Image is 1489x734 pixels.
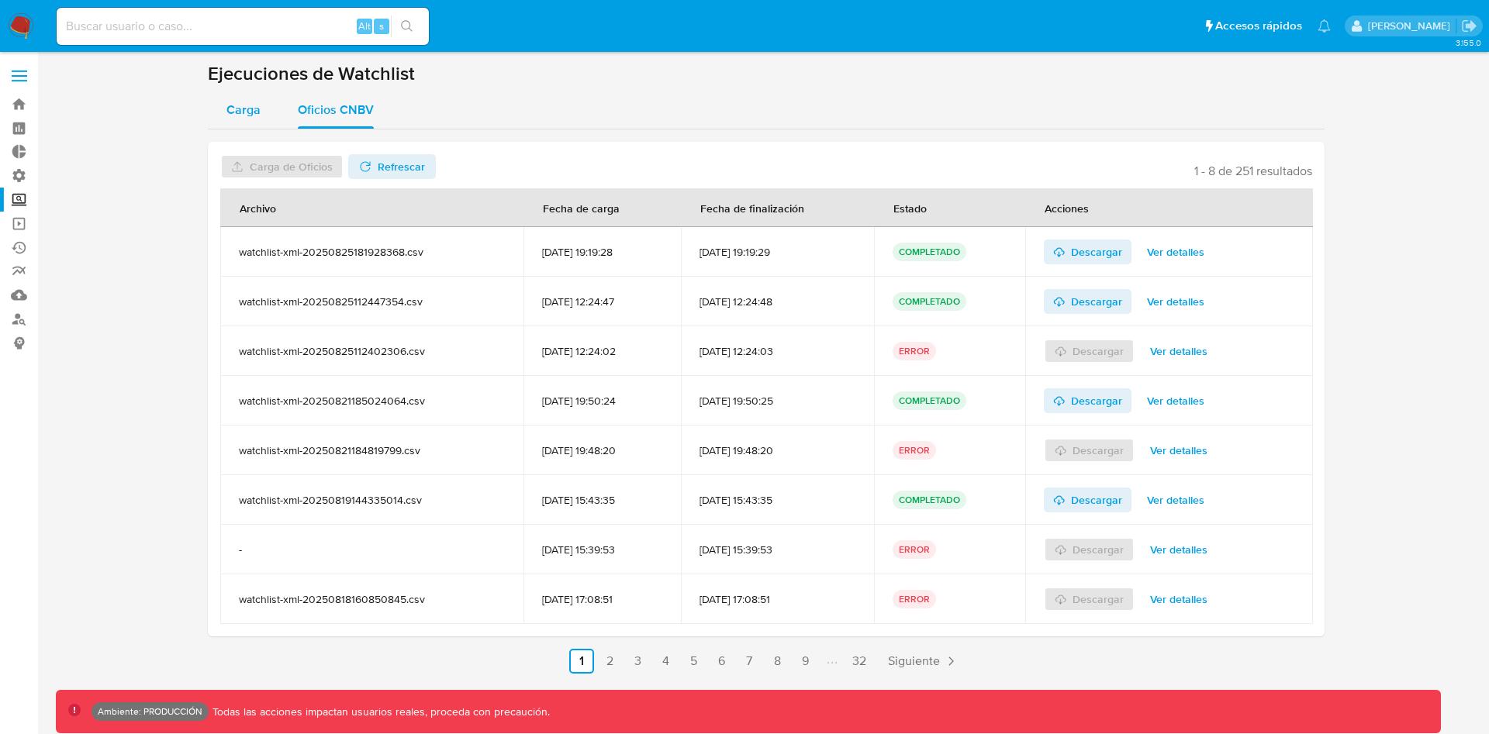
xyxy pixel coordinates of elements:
[1461,18,1477,34] a: Salir
[379,19,384,33] span: s
[358,19,371,33] span: Alt
[98,708,202,715] p: Ambiente: PRODUCCIÓN
[57,16,429,36] input: Buscar usuario o caso...
[1318,19,1331,33] a: Notificaciones
[391,16,423,37] button: search-icon
[1215,18,1302,34] span: Accesos rápidos
[1368,19,1456,33] p: ext_marialfo@mercadolibre.com
[209,705,550,719] p: Todas las acciones impactan usuarios reales, proceda con precaución.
